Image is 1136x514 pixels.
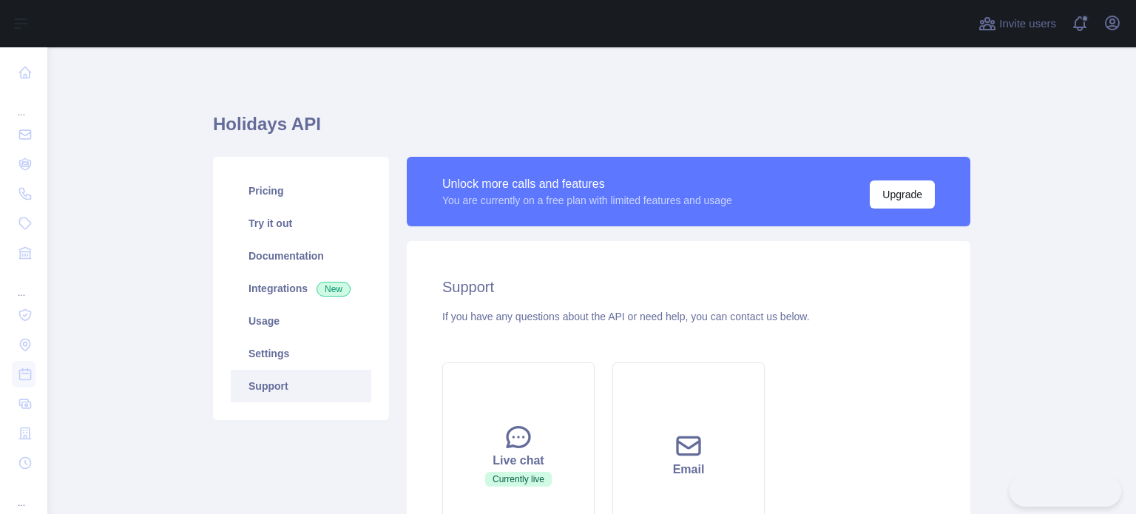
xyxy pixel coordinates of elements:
[442,175,732,193] div: Unlock more calls and features
[12,269,35,299] div: ...
[231,370,371,402] a: Support
[1010,476,1121,507] iframe: Toggle Customer Support
[461,452,576,470] div: Live chat
[231,272,371,305] a: Integrations New
[231,207,371,240] a: Try it out
[870,180,935,209] button: Upgrade
[317,282,351,297] span: New
[12,479,35,509] div: ...
[231,337,371,370] a: Settings
[442,309,935,324] div: If you have any questions about the API or need help, you can contact us below.
[485,472,552,487] span: Currently live
[631,461,746,479] div: Email
[12,89,35,118] div: ...
[231,240,371,272] a: Documentation
[442,193,732,208] div: You are currently on a free plan with limited features and usage
[999,16,1056,33] span: Invite users
[213,112,970,148] h1: Holidays API
[231,175,371,207] a: Pricing
[231,305,371,337] a: Usage
[976,12,1059,35] button: Invite users
[442,277,935,297] h2: Support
